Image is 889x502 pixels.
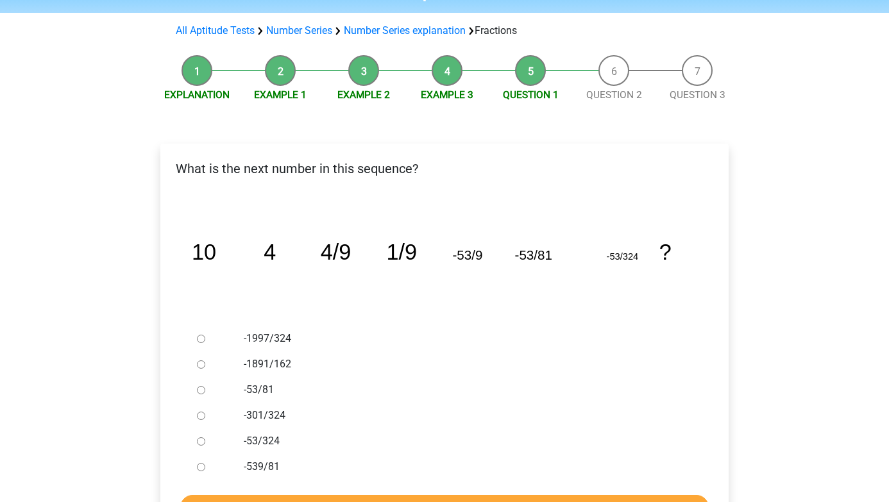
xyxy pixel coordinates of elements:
[607,251,639,262] tspan: -53/324
[164,89,230,101] a: Explanation
[337,89,390,101] a: Example 2
[244,356,688,372] label: -1891/162
[254,89,307,101] a: Example 1
[244,433,688,449] label: -53/324
[586,89,642,101] a: Question 2
[244,459,688,474] label: -539/81
[321,240,351,264] tspan: 4/9
[515,247,552,262] tspan: -53/81
[659,240,672,264] tspan: ?
[266,24,332,37] a: Number Series
[244,331,688,346] label: -1997/324
[453,247,483,262] tspan: -53/9
[244,382,688,397] label: -53/81
[344,24,466,37] a: Number Series explanation
[192,240,216,264] tspan: 10
[244,408,688,423] label: -301/324
[670,89,725,101] a: Question 3
[176,24,255,37] a: All Aptitude Tests
[264,240,276,264] tspan: 4
[503,89,559,101] a: Question 1
[421,89,473,101] a: Example 3
[386,240,417,264] tspan: 1/9
[171,23,718,38] div: Fractions
[171,159,718,178] p: What is the next number in this sequence?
